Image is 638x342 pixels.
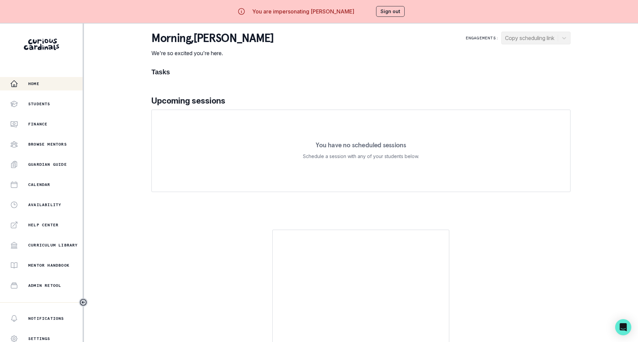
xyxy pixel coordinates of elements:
[28,222,58,228] p: Help Center
[28,263,70,268] p: Mentor Handbook
[28,121,47,127] p: Finance
[28,182,50,187] p: Calendar
[151,32,273,45] p: morning , [PERSON_NAME]
[151,95,571,107] p: Upcoming sessions
[24,39,59,50] img: Curious Cardinals Logo
[376,6,405,17] button: Sign out
[316,142,406,148] p: You have no scheduled sessions
[28,336,50,341] p: Settings
[79,298,88,307] button: Toggle sidebar
[151,68,571,76] h1: Tasks
[28,283,61,288] p: Admin Retool
[28,202,61,207] p: Availability
[28,101,50,107] p: Students
[28,81,39,86] p: Home
[303,152,419,160] p: Schedule a session with any of your students below.
[252,7,354,15] p: You are impersonating [PERSON_NAME]
[466,35,499,41] p: Engagements:
[28,142,67,147] p: Browse Mentors
[28,162,67,167] p: Guardian Guide
[615,319,631,335] div: Open Intercom Messenger
[151,49,273,57] p: We're so excited you're here.
[28,242,78,248] p: Curriculum Library
[28,316,64,321] p: Notifications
